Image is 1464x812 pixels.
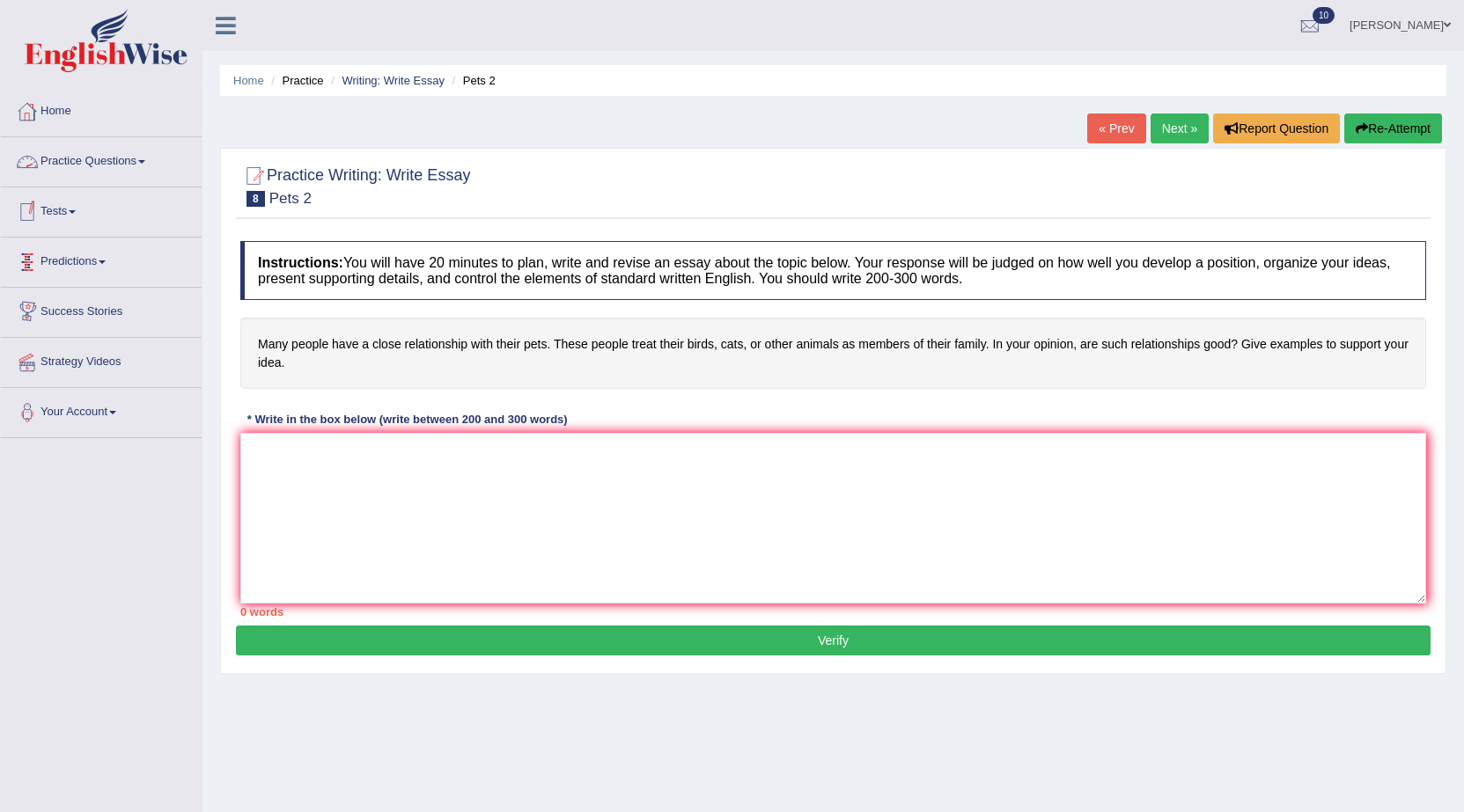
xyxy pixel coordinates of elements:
[240,163,470,207] h2: Practice Writing: Write Essay
[1,238,202,282] a: Predictions
[240,411,574,428] div: * Write in the box below (write between 200 and 300 words)
[1313,7,1335,24] span: 10
[1344,113,1442,143] button: Re-Attempt
[1,388,202,432] a: Your Account
[1,187,202,231] a: Tests
[267,72,323,89] li: Practice
[233,74,264,87] a: Home
[1213,113,1340,143] button: Report Question
[1,137,202,181] a: Practice Questions
[342,74,445,87] a: Writing: Write Essay
[1087,113,1145,143] a: « Prev
[269,190,312,207] small: Pets 2
[236,625,1431,655] button: Verify
[1,87,202,131] a: Home
[240,241,1426,300] h4: You will have 20 minutes to plan, write and revise an essay about the topic below. Your response ...
[246,191,265,207] span: 8
[240,318,1426,389] h4: Many people have a close relationship with their pets. These people treat their birds, cats, or o...
[1,338,202,382] a: Strategy Videos
[1,288,202,332] a: Success Stories
[258,255,343,270] b: Instructions:
[240,604,1426,620] div: 0 words
[448,72,496,89] li: Pets 2
[1151,113,1209,143] a: Next »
